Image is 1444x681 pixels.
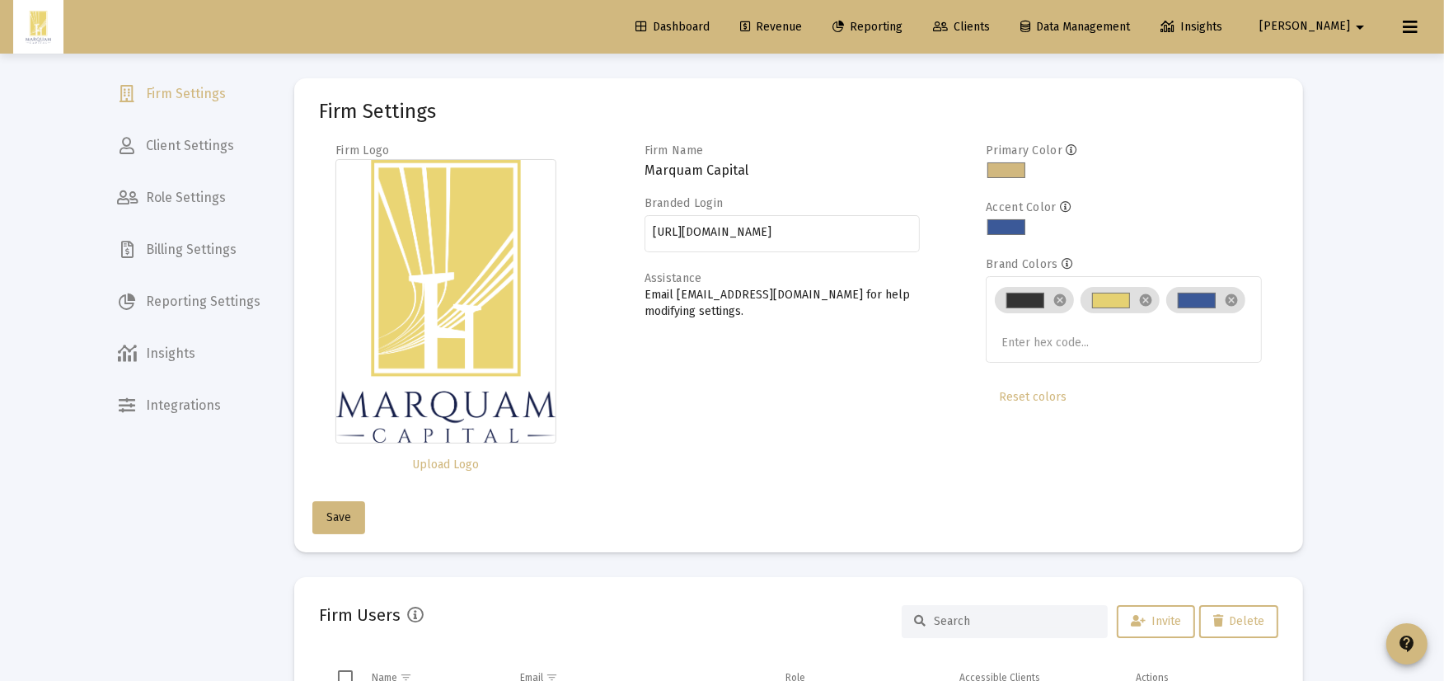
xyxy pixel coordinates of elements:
h2: Firm Users [319,602,401,628]
p: Email [EMAIL_ADDRESS][DOMAIN_NAME] for help modifying settings. [645,287,921,320]
a: Billing Settings [104,230,274,270]
a: Clients [920,11,1003,44]
label: Firm Name [645,143,704,157]
a: Dashboard [622,11,723,44]
span: [PERSON_NAME] [1259,20,1350,34]
button: Upload Logo [335,449,556,481]
span: Insights [1160,20,1222,34]
input: Enter hex code... [1001,336,1125,350]
a: Reporting [819,11,916,44]
span: Save [326,510,351,524]
span: Delete [1213,614,1264,628]
label: Branded Login [645,196,724,210]
button: Reset colors [986,381,1080,414]
a: Role Settings [104,178,274,218]
mat-icon: cancel [1138,293,1153,308]
h3: Marquam Capital [645,159,921,182]
span: Clients [933,20,990,34]
a: Revenue [727,11,815,44]
mat-icon: arrow_drop_down [1350,11,1370,44]
span: Reporting [832,20,902,34]
mat-chip-list: Brand colors [995,284,1254,353]
label: Firm Logo [335,143,390,157]
a: Client Settings [104,126,274,166]
img: Dashboard [26,11,51,44]
span: Upload Logo [412,458,479,472]
label: Assistance [645,271,702,285]
button: Delete [1199,605,1278,638]
button: Save [312,501,365,534]
mat-icon: cancel [1224,293,1239,308]
label: Primary Color [986,143,1062,157]
span: Dashboard [635,20,710,34]
span: Invite [1131,614,1181,628]
img: Firm logo [335,159,556,444]
button: [PERSON_NAME] [1240,10,1390,43]
a: Reporting Settings [104,282,274,322]
mat-icon: cancel [1053,293,1067,308]
a: Firm Settings [104,74,274,114]
mat-icon: contact_support [1397,634,1417,654]
button: Invite [1117,605,1195,638]
span: Revenue [740,20,802,34]
span: Data Management [1020,20,1130,34]
label: Brand Colors [986,257,1057,271]
span: Reset colors [999,390,1067,404]
mat-card-title: Firm Settings [319,103,436,120]
a: Insights [1147,11,1235,44]
input: Search [934,614,1095,628]
a: Insights [104,334,274,373]
label: Accent Color [986,200,1056,214]
a: Integrations [104,386,274,425]
a: Data Management [1007,11,1143,44]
